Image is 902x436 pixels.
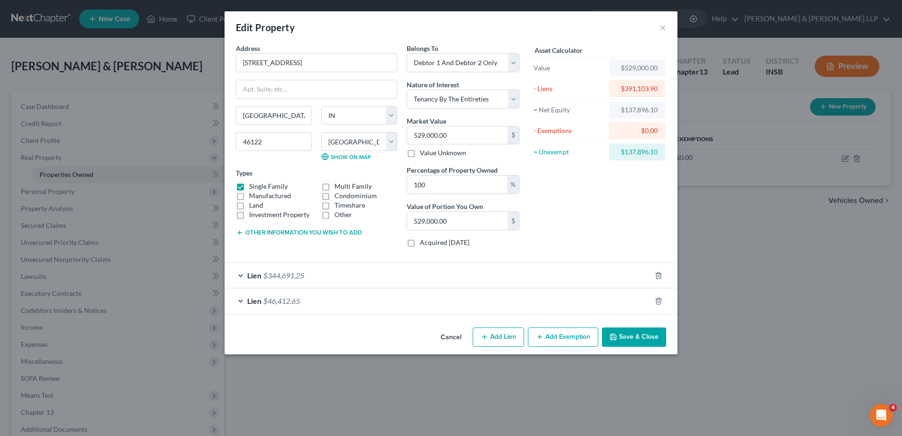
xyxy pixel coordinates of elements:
[321,153,371,160] a: Show on Map
[236,80,397,98] input: Apt, Suite, etc...
[247,271,261,280] span: Lien
[433,328,469,347] button: Cancel
[249,182,288,191] label: Single Family
[407,212,508,230] input: 0.00
[889,404,897,411] span: 4
[534,63,605,73] div: Value
[407,126,508,144] input: 0.00
[420,148,466,158] label: Value Unknown
[534,84,605,93] div: - Liens
[407,201,483,211] label: Value of Portion You Own
[507,176,519,193] div: %
[407,44,438,52] span: Belongs To
[617,147,658,157] div: $137,896.10
[236,21,295,34] div: Edit Property
[236,44,260,52] span: Address
[247,296,261,305] span: Lien
[534,105,605,115] div: = Net Equity
[407,80,459,90] label: Nature of Interest
[660,22,666,33] button: ×
[617,105,658,115] div: $137,896.10
[263,271,304,280] span: $344,691.25
[420,238,469,247] label: Acquired [DATE]
[249,201,263,210] label: Land
[617,126,658,135] div: $0.00
[508,212,519,230] div: $
[334,191,377,201] label: Condominium
[602,327,666,347] button: Save & Close
[473,327,524,347] button: Add Lien
[617,84,658,93] div: $391,103.90
[407,116,446,126] label: Market Value
[236,54,397,72] input: Enter address...
[528,327,598,347] button: Add Exemption
[535,45,583,55] label: Asset Calculator
[334,201,365,210] label: Timeshare
[407,176,507,193] input: 0.00
[236,132,312,151] input: Enter zip...
[236,168,252,178] label: Types
[263,296,300,305] span: $46,412.65
[249,191,291,201] label: Manufactured
[407,165,498,175] label: Percentage of Property Owned
[236,107,311,125] input: Enter city...
[534,126,605,135] div: - Exemptions
[334,210,352,219] label: Other
[236,229,362,236] button: Other information you wish to add
[249,210,309,219] label: Investment Property
[334,182,372,191] label: Multi Family
[508,126,519,144] div: $
[870,404,893,427] iframe: Intercom live chat
[534,147,605,157] div: = Unexempt
[617,63,658,73] div: $529,000.00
